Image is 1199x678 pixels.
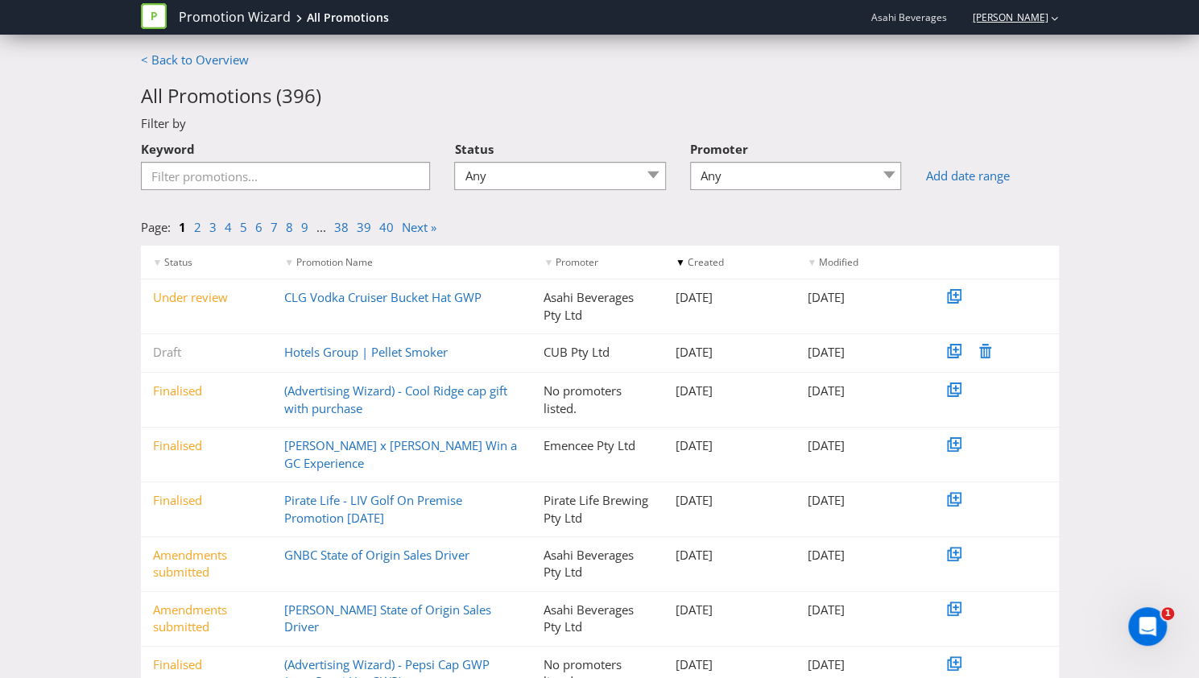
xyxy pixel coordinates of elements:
div: [DATE] [664,437,796,454]
iframe: Intercom live chat [1128,607,1167,646]
a: Pirate Life - LIV Golf On Premise Promotion [DATE] [284,492,462,525]
a: 6 [255,219,263,235]
div: Filter by [129,115,1071,132]
span: Promotion Name [296,255,373,269]
a: Next » [402,219,436,235]
span: Status [454,141,493,157]
span: ▼ [544,255,553,269]
div: Emencee Pty Ltd [531,437,664,454]
div: Asahi Beverages Pty Ltd [531,602,664,636]
a: 7 [271,219,278,235]
div: Asahi Beverages Pty Ltd [531,547,664,581]
div: Asahi Beverages Pty Ltd [531,289,664,324]
div: [DATE] [795,344,927,361]
div: [DATE] [664,382,796,399]
div: Finalised [141,382,273,399]
input: Filter promotions... [141,162,431,190]
div: [DATE] [664,344,796,361]
span: 1 [1161,607,1174,620]
span: Asahi Beverages [871,10,947,24]
div: [DATE] [664,656,796,673]
a: 8 [286,219,293,235]
div: [DATE] [664,602,796,618]
span: ▼ [676,255,685,269]
div: [DATE] [795,547,927,564]
div: Amendments submitted [141,547,273,581]
span: All Promotions ( [141,82,282,109]
div: CUB Pty Ltd [531,344,664,361]
div: Finalised [141,656,273,673]
a: Hotels Group | Pellet Smoker [284,344,448,360]
a: 3 [209,219,217,235]
a: 1 [179,219,186,235]
div: No promoters listed. [531,382,664,417]
span: Promoter [556,255,598,269]
a: Promotion Wizard [179,8,291,27]
a: 2 [194,219,201,235]
div: [DATE] [795,656,927,673]
span: ▼ [807,255,817,269]
span: Modified [819,255,858,269]
a: 9 [301,219,308,235]
div: [DATE] [664,289,796,306]
div: [DATE] [664,492,796,509]
a: (Advertising Wizard) - Cool Ridge cap gift with purchase [284,382,507,415]
div: Draft [141,344,273,361]
div: Under review [141,289,273,306]
div: [DATE] [795,437,927,454]
a: 5 [240,219,247,235]
span: Page: [141,219,171,235]
div: Pirate Life Brewing Pty Ltd [531,492,664,527]
div: [DATE] [795,289,927,306]
label: Keyword [141,133,195,158]
a: 4 [225,219,232,235]
a: [PERSON_NAME] [957,10,1048,24]
div: [DATE] [664,547,796,564]
span: ) [316,82,321,109]
a: [PERSON_NAME] x [PERSON_NAME] Win a GC Experience [284,437,517,470]
a: GNBC State of Origin Sales Driver [284,547,469,563]
div: Finalised [141,492,273,509]
a: 39 [357,219,371,235]
span: Promoter [690,141,748,157]
a: < Back to Overview [141,52,249,68]
span: Created [688,255,724,269]
div: [DATE] [795,602,927,618]
span: 396 [282,82,316,109]
a: [PERSON_NAME] State of Origin Sales Driver [284,602,491,635]
div: All Promotions [307,10,389,26]
div: Finalised [141,437,273,454]
div: [DATE] [795,382,927,399]
span: Status [164,255,192,269]
div: [DATE] [795,492,927,509]
span: ▼ [284,255,294,269]
span: ▼ [153,255,163,269]
a: Add date range [925,167,1058,184]
a: 38 [334,219,349,235]
li: ... [316,219,334,236]
a: CLG Vodka Cruiser Bucket Hat GWP [284,289,482,305]
a: 40 [379,219,394,235]
div: Amendments submitted [141,602,273,636]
